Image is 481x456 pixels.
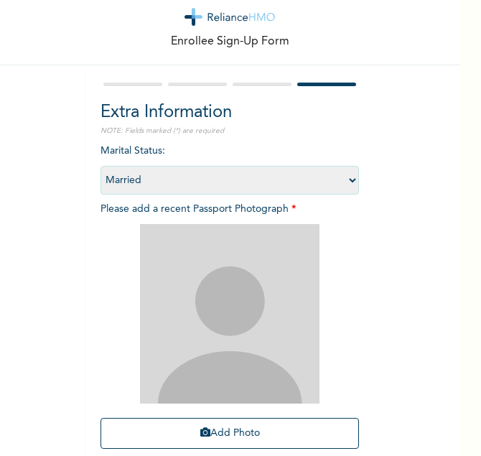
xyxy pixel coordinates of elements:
button: Add Photo [101,418,359,449]
p: Enrollee Sign-Up Form [171,33,289,50]
img: logo [185,8,275,26]
span: Marital Status : [101,146,359,185]
p: NOTE: Fields marked (*) are required [101,126,359,136]
h2: Extra Information [101,100,359,126]
span: Please add a recent Passport Photograph [101,204,359,456]
img: Crop [140,224,319,404]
